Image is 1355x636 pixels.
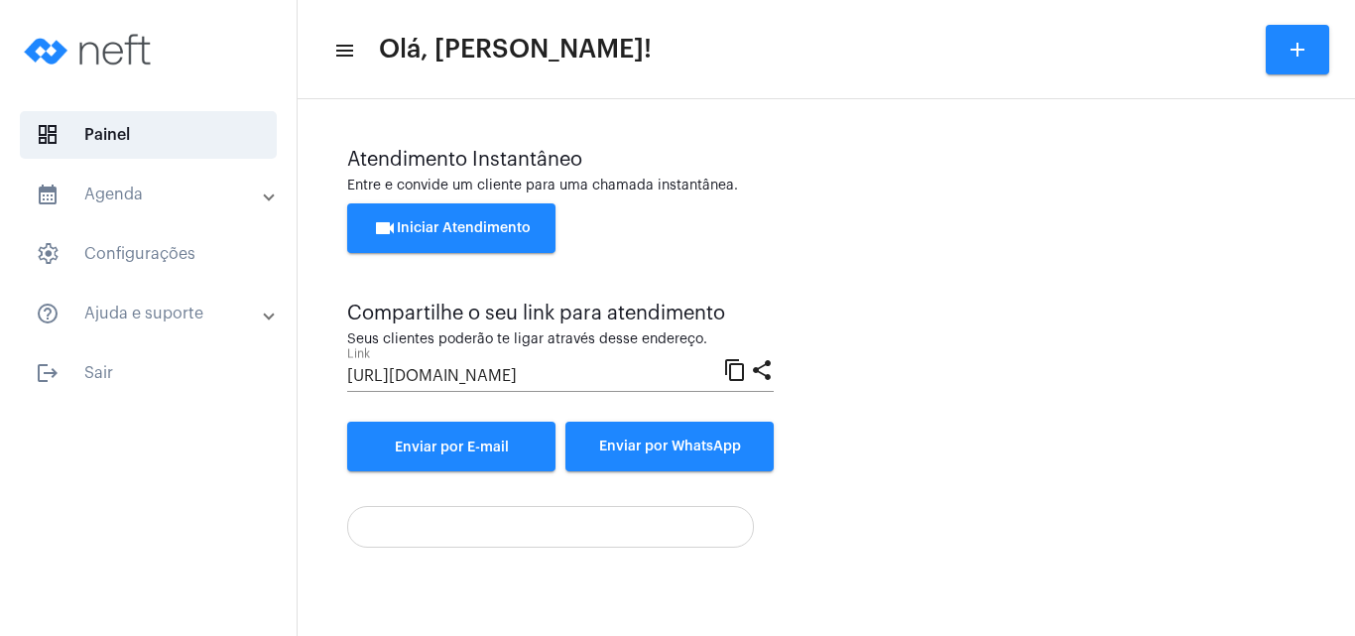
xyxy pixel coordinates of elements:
[347,179,1305,193] div: Entre e convide um cliente para uma chamada instantânea.
[20,111,277,159] span: Painel
[36,361,60,385] mat-icon: sidenav icon
[347,303,774,324] div: Compartilhe o seu link para atendimento
[347,203,555,253] button: Iniciar Atendimento
[16,10,165,89] img: logo-neft-novo-2.png
[599,440,741,453] span: Enviar por WhatsApp
[1286,38,1309,62] mat-icon: add
[36,183,60,206] mat-icon: sidenav icon
[36,242,60,266] span: sidenav icon
[723,357,747,381] mat-icon: content_copy
[379,34,652,65] span: Olá, [PERSON_NAME]!
[347,332,774,347] div: Seus clientes poderão te ligar através desse endereço.
[12,290,297,337] mat-expansion-panel-header: sidenav iconAjuda e suporte
[565,422,774,471] button: Enviar por WhatsApp
[347,149,1305,171] div: Atendimento Instantâneo
[36,302,265,325] mat-panel-title: Ajuda e suporte
[12,171,297,218] mat-expansion-panel-header: sidenav iconAgenda
[20,349,277,397] span: Sair
[333,39,353,63] mat-icon: sidenav icon
[20,230,277,278] span: Configurações
[373,221,531,235] span: Iniciar Atendimento
[347,422,555,471] a: Enviar por E-mail
[395,441,509,454] span: Enviar por E-mail
[750,357,774,381] mat-icon: share
[36,183,265,206] mat-panel-title: Agenda
[373,216,397,240] mat-icon: videocam
[36,302,60,325] mat-icon: sidenav icon
[36,123,60,147] span: sidenav icon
